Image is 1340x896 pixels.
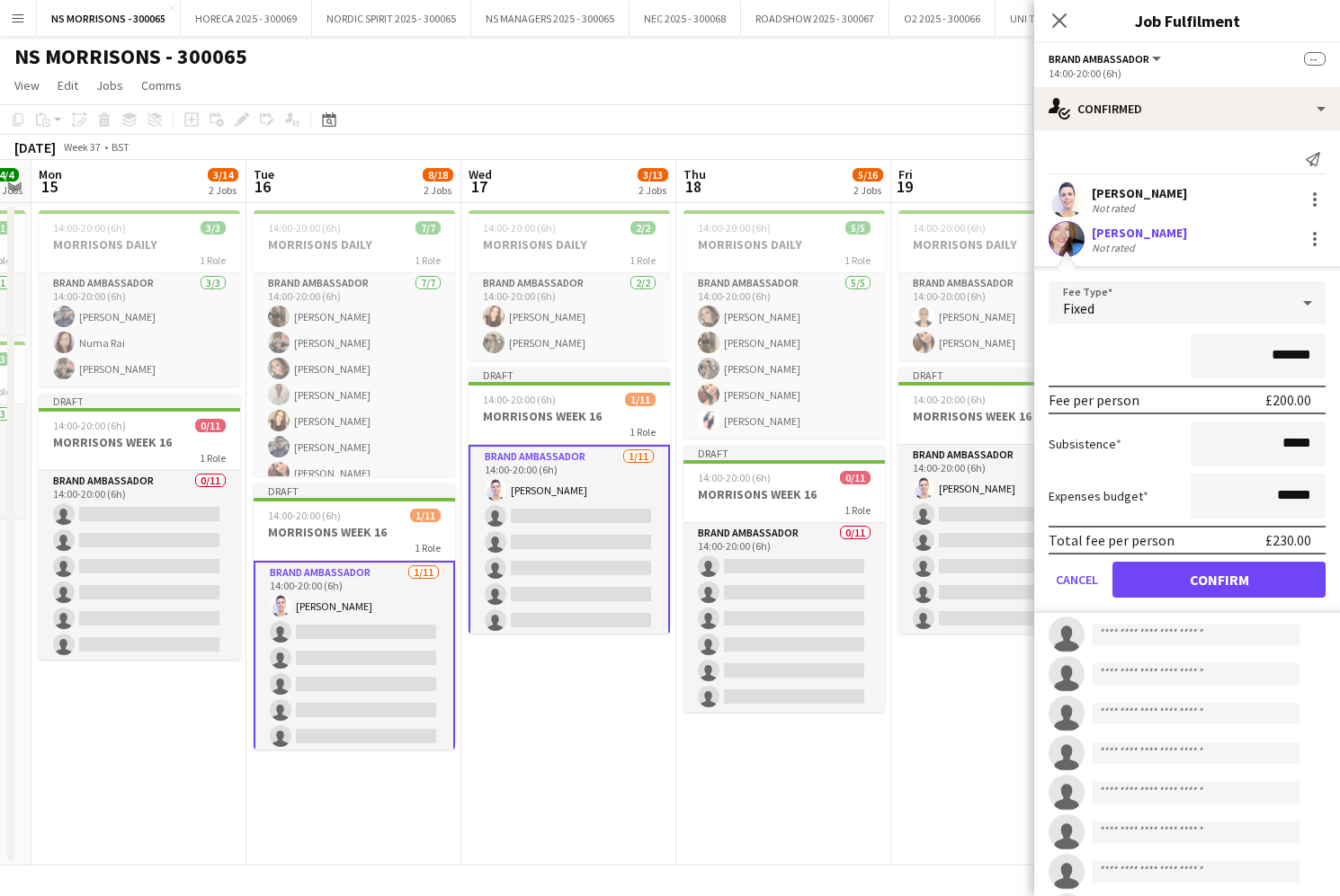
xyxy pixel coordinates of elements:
span: 5/16 [853,168,883,182]
div: £200.00 [1265,391,1311,409]
a: View [7,74,47,97]
app-job-card: Draft14:00-20:00 (6h)1/11MORRISONS WEEK 161 RoleBrand Ambassador1/1114:00-20:00 (6h)[PERSON_NAME] [469,368,670,634]
h3: MORRISONS WEEK 16 [469,408,670,424]
div: [DATE] [14,138,56,156]
div: 14:00-20:00 (6h)3/3MORRISONS DAILY1 RoleBrand Ambassador3/314:00-20:00 (6h)[PERSON_NAME]Numa Rai[... [39,210,240,386]
span: 14:00-20:00 (6h) [483,393,556,406]
button: HORECA 2025 - 300069 [181,1,312,36]
h3: MORRISONS WEEK 16 [898,408,1100,424]
div: 14:00-20:00 (6h) [1049,67,1326,80]
app-card-role: Brand Ambassador1/1114:00-20:00 (6h)[PERSON_NAME] [898,445,1100,767]
div: [PERSON_NAME] [1092,225,1187,241]
button: Brand Ambassador [1049,52,1164,66]
span: 14:00-20:00 (6h) [913,221,986,235]
a: Jobs [89,74,130,97]
app-job-card: 14:00-20:00 (6h)2/2MORRISONS DAILY1 RoleBrand Ambassador2/214:00-20:00 (6h)[PERSON_NAME][PERSON_N... [898,210,1100,360]
span: 14:00-20:00 (6h) [268,509,341,522]
span: 1/11 [625,393,656,406]
h3: Job Fulfilment [1034,9,1340,32]
span: 14:00-20:00 (6h) [483,221,556,235]
div: Fee per person [1049,391,1139,409]
div: Draft14:00-20:00 (6h)1/11MORRISONS WEEK 161 RoleBrand Ambassador1/1114:00-20:00 (6h)[PERSON_NAME] [898,368,1100,634]
span: 14:00-20:00 (6h) [913,393,986,406]
a: Comms [134,74,189,97]
span: 1 Role [844,503,871,517]
div: 2 Jobs [853,183,882,197]
span: 14:00-20:00 (6h) [698,471,771,484]
app-card-role: Brand Ambassador1/1114:00-20:00 (6h)[PERSON_NAME] [254,561,455,886]
span: 14:00-20:00 (6h) [698,221,771,235]
button: NORDIC SPIRIT 2025 - 300065 [312,1,471,36]
span: 3/3 [201,221,226,235]
span: 3/13 [638,168,668,182]
span: Thu [683,166,706,182]
app-job-card: Draft14:00-20:00 (6h)0/11MORRISONS WEEK 161 RoleBrand Ambassador0/1114:00-20:00 (6h) [683,446,885,712]
span: 1 Role [844,253,871,267]
button: NEC 2025 - 300068 [630,1,741,36]
app-job-card: Draft14:00-20:00 (6h)1/11MORRISONS WEEK 161 RoleBrand Ambassador1/1114:00-20:00 (6h)[PERSON_NAME] [254,483,455,750]
span: 8/18 [423,168,453,182]
button: O2 2025 - 300066 [889,1,996,36]
span: 1/11 [410,509,441,522]
button: NS MANAGERS 2025 - 300065 [471,1,630,36]
span: 1 Role [415,253,441,267]
app-card-role: Brand Ambassador0/1114:00-20:00 (6h) [39,471,240,793]
span: 14:00-20:00 (6h) [268,221,341,235]
span: Wed [469,166,492,182]
span: 14:00-20:00 (6h) [53,419,126,432]
div: 2 Jobs [424,183,452,197]
span: 1 Role [630,253,656,267]
div: Draft [683,446,885,460]
label: Expenses budget [1049,488,1148,504]
div: BST [112,140,130,154]
span: 1 Role [415,541,441,554]
app-job-card: 14:00-20:00 (6h)5/5MORRISONS DAILY1 RoleBrand Ambassador5/514:00-20:00 (6h)[PERSON_NAME][PERSON_N... [683,210,885,439]
button: Confirm [1112,562,1326,598]
h3: MORRISONS DAILY [469,236,670,253]
div: 2 Jobs [209,183,237,197]
span: Comms [141,77,182,93]
span: Edit [58,77,78,93]
button: NS MORRISONS - 300065 [37,1,181,36]
app-card-role: Brand Ambassador2/214:00-20:00 (6h)[PERSON_NAME][PERSON_NAME] [469,273,670,360]
app-card-role: Brand Ambassador0/1114:00-20:00 (6h) [683,523,885,845]
h3: MORRISONS WEEK 16 [39,434,240,450]
span: 19 [896,176,913,197]
span: 18 [681,176,706,197]
h3: MORRISONS DAILY [254,236,455,253]
div: Draft [898,368,1100,382]
div: [PERSON_NAME] [1092,185,1187,201]
span: 15 [36,176,62,197]
div: 2 Jobs [639,183,667,197]
h3: MORRISONS DAILY [39,236,240,253]
app-card-role: Brand Ambassador3/314:00-20:00 (6h)[PERSON_NAME]Numa Rai[PERSON_NAME] [39,273,240,386]
h3: MORRISONS DAILY [898,236,1100,253]
div: Not rated [1092,241,1139,254]
h3: MORRISONS DAILY [683,236,885,253]
app-card-role: Brand Ambassador1/1114:00-20:00 (6h)[PERSON_NAME] [469,445,670,770]
span: 16 [251,176,274,197]
app-card-role: Brand Ambassador5/514:00-20:00 (6h)[PERSON_NAME][PERSON_NAME][PERSON_NAME][PERSON_NAME][PERSON_NAME] [683,273,885,439]
span: 3/14 [208,168,238,182]
span: 1 Role [200,253,226,267]
app-job-card: 14:00-20:00 (6h)2/2MORRISONS DAILY1 RoleBrand Ambassador2/214:00-20:00 (6h)[PERSON_NAME][PERSON_N... [469,210,670,360]
span: View [14,77,40,93]
div: Draft [469,368,670,382]
div: £230.00 [1265,531,1311,549]
button: Cancel [1049,562,1105,598]
span: Week 37 [59,140,104,154]
h3: MORRISONS WEEK 16 [683,486,885,502]
label: Subsistence [1049,436,1121,452]
span: Tue [254,166,274,182]
app-job-card: 14:00-20:00 (6h)7/7MORRISONS DAILY1 RoleBrand Ambassador7/714:00-20:00 (6h)[PERSON_NAME][PERSON_N... [254,210,455,476]
a: Edit [50,74,85,97]
span: 5/5 [845,221,871,235]
span: -- [1304,52,1326,66]
span: Fri [898,166,913,182]
div: Not rated [1092,201,1139,215]
span: 1 Role [200,451,226,465]
span: Fixed [1063,299,1094,317]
